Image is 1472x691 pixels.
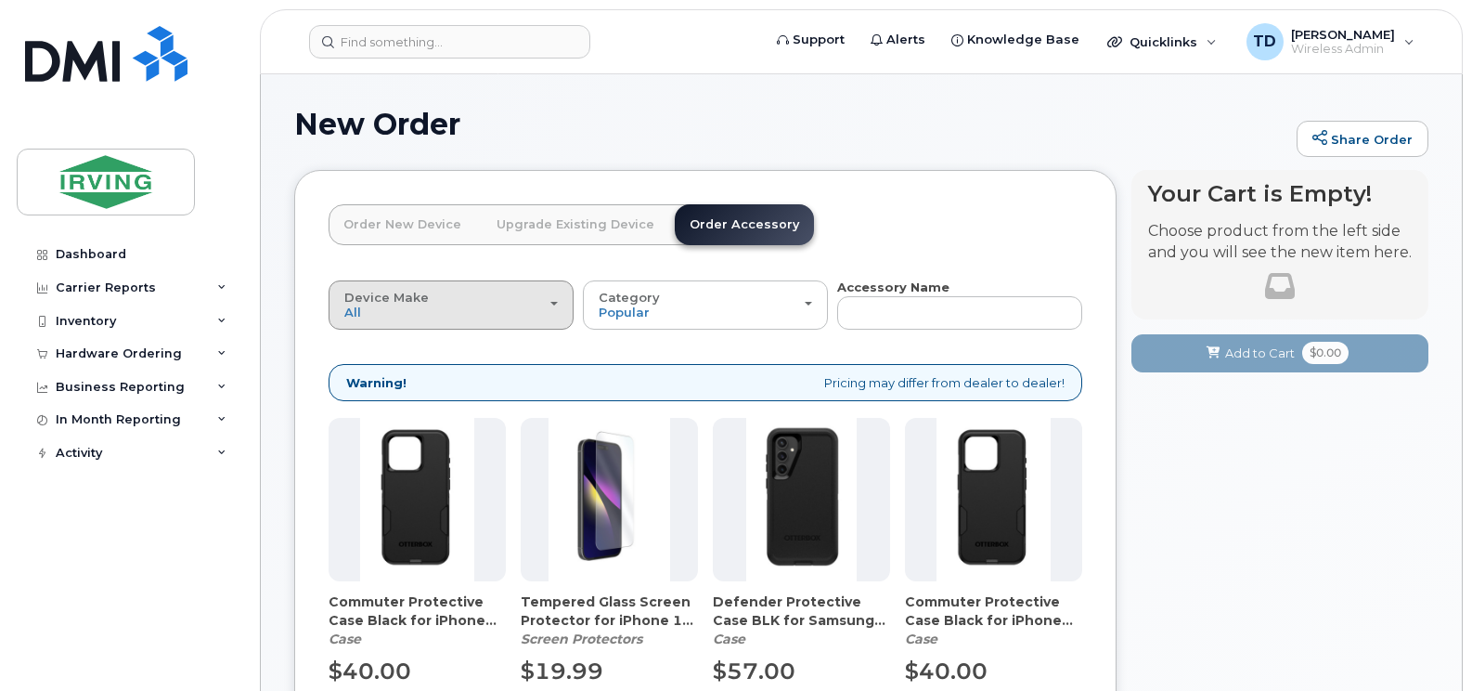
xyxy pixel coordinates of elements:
[746,418,857,581] img: image__13_.png
[1302,342,1349,364] span: $0.00
[521,593,698,630] span: Tempered Glass Screen Protector for iPhone 15 Pro
[905,631,937,647] em: Case
[329,364,1082,402] div: Pricing may differ from dealer to dealer!
[346,374,407,392] strong: Warning!
[713,631,745,647] em: Case
[936,418,1051,581] img: MicrosoftTeams-image__10_.png
[1297,121,1428,158] a: Share Order
[1131,334,1428,372] button: Add to Cart $0.00
[294,108,1287,140] h1: New Order
[599,290,660,305] span: Category
[482,204,669,245] a: Upgrade Existing Device
[675,204,814,245] a: Order Accessory
[713,593,890,648] div: Defender Protective Case BLK for Samsung Galaxy S23 FE Otterbox
[1148,181,1412,206] h4: Your Cart is Empty!
[549,418,670,581] img: MicrosoftTeams-image__13_.png
[344,290,429,305] span: Device Make
[1225,345,1295,362] span: Add to Cart
[713,658,795,684] span: $57.00
[360,418,474,581] img: MicrosoftTeams-image__10_.png
[905,593,1082,630] span: Commuter Protective Case Black for iPhone 15 Pro Max
[599,305,650,319] span: Popular
[521,658,603,684] span: $19.99
[329,204,476,245] a: Order New Device
[905,593,1082,648] div: Commuter Protective Case Black for iPhone 15 Pro Max
[329,593,506,648] div: Commuter Protective Case Black for iPhone 15 Pro
[329,631,361,647] em: Case
[583,280,828,329] button: Category Popular
[329,658,411,684] span: $40.00
[1148,221,1412,264] p: Choose product from the left side and you will see the new item here.
[329,593,506,630] span: Commuter Protective Case Black for iPhone 15 Pro
[837,280,949,294] strong: Accessory Name
[905,658,988,684] span: $40.00
[521,593,698,648] div: Tempered Glass Screen Protector for iPhone 15 Pro
[344,305,361,319] span: All
[713,593,890,630] span: Defender Protective Case BLK for Samsung Galaxy S23 FE Otterbox
[521,631,642,647] em: Screen Protectors
[329,280,574,329] button: Device Make All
